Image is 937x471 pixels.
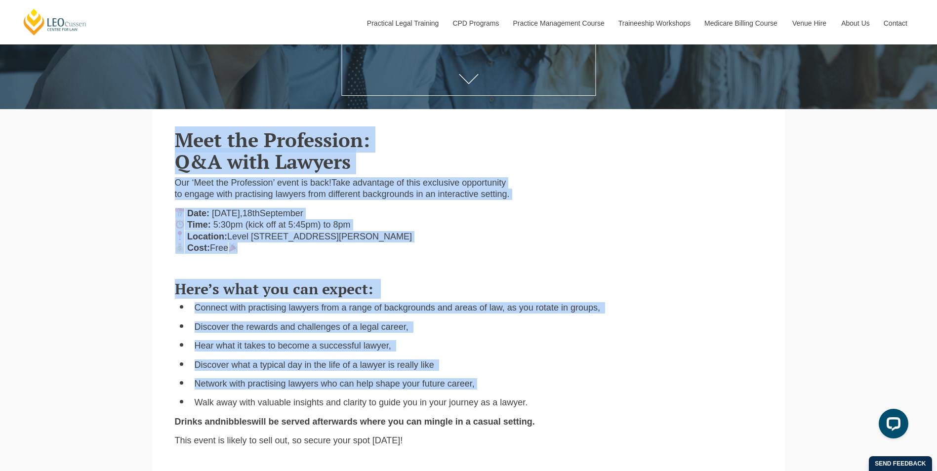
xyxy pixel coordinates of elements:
[175,220,184,229] img: ⏰
[175,231,184,240] img: 📍
[221,417,252,427] span: nibbles
[834,2,876,44] a: About Us
[187,208,209,218] strong: Date:
[175,417,221,427] span: Drinks and
[195,360,434,370] span: Discover what a typical day in the life of a lawyer is really like
[195,379,475,389] span: Network with practising lawyers who can help shape your future career,
[876,2,915,44] a: Contact
[360,2,446,44] a: Practical Legal Training
[175,178,510,199] span: Take advantage of this exclusive opportunity to engage with practising lawyers from different bac...
[187,243,210,253] strong: Cost:
[611,2,697,44] a: Traineeship Workshops
[506,2,611,44] a: Practice Management Course
[175,208,512,254] p: Level [STREET_ADDRESS][PERSON_NAME] Free
[229,243,238,252] img: 🎉
[243,208,252,218] span: 18
[22,8,88,36] a: [PERSON_NAME] Centre for Law
[175,178,331,188] span: Our ‘Meet the Profession’ event is back!
[697,2,785,44] a: Medicare Billing Course
[212,208,243,218] span: [DATE],
[213,220,351,230] span: 5:30pm (kick off at 5:45pm) to 8pm
[445,2,505,44] a: CPD Programs
[187,220,211,230] strong: Time:
[871,405,912,446] iframe: LiveChat chat widget
[252,208,260,218] span: th
[260,208,303,218] span: September
[175,435,403,445] span: This event is likely to sell out, so secure your spot [DATE]!
[195,322,408,332] span: Discover the rewards and challenges of a legal career,
[785,2,834,44] a: Venue Hire
[195,397,528,407] span: Walk away with valuable insights and clarity to guide you in your journey as a lawyer.
[252,417,535,427] span: will be served afterwards where you can mingle in a casual setting.
[175,208,184,217] img: 📅
[175,279,373,299] span: Here’s what you can expect:
[175,126,370,153] b: Meet the Profession:
[195,303,600,313] span: Connect with practising lawyers from a range of backgrounds and areas of law, as you rotate in gr...
[175,148,351,174] b: Q&A with Lawyers
[195,341,391,351] span: Hear what it takes to become a successful lawyer,
[175,243,184,252] img: 💰
[187,232,227,241] strong: Location:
